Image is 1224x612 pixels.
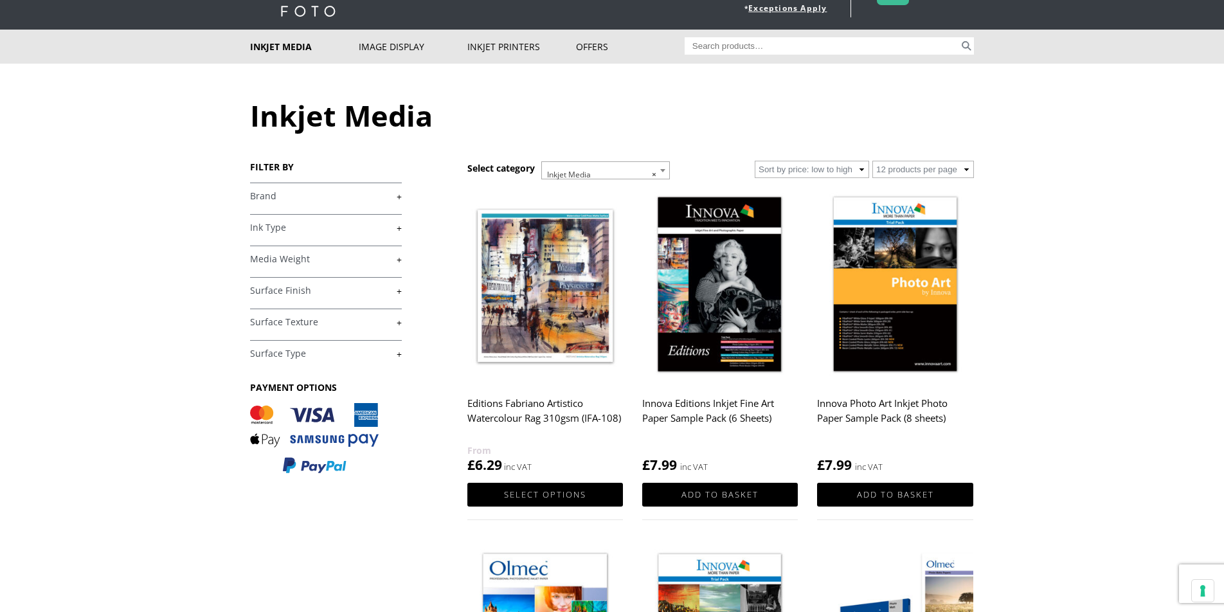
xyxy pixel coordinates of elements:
[250,340,402,366] h4: Surface Type
[642,188,798,383] img: Innova Editions Inkjet Fine Art Paper Sample Pack (6 Sheets)
[642,456,650,474] span: £
[642,392,798,443] h2: Innova Editions Inkjet Fine Art Paper Sample Pack (6 Sheets)
[250,285,402,297] a: +
[250,246,402,271] h4: Media Weight
[467,188,623,383] img: Editions Fabriano Artistico Watercolour Rag 310gsm (IFA-108)
[467,483,623,507] a: Select options for “Editions Fabriano Artistico Watercolour Rag 310gsm (IFA-108)”
[755,161,869,178] select: Shop order
[250,277,402,303] h4: Surface Finish
[250,30,359,64] a: Inkjet Media
[250,222,402,234] a: +
[1192,580,1214,602] button: Your consent preferences for tracking technologies
[642,483,798,507] a: Add to basket: “Innova Editions Inkjet Fine Art Paper Sample Pack (6 Sheets)”
[817,483,973,507] a: Add to basket: “Innova Photo Art Inkjet Photo Paper Sample Pack (8 sheets)”
[467,188,623,474] a: Editions Fabriano Artistico Watercolour Rag 310gsm (IFA-108) £6.29
[642,188,798,474] a: Innova Editions Inkjet Fine Art Paper Sample Pack (6 Sheets) £7.99 inc VAT
[250,96,974,135] h1: Inkjet Media
[817,188,973,474] a: Innova Photo Art Inkjet Photo Paper Sample Pack (8 sheets) £7.99 inc VAT
[250,403,379,474] img: PAYMENT OPTIONS
[576,30,685,64] a: Offers
[817,456,852,474] bdi: 7.99
[250,214,402,240] h4: Ink Type
[250,190,402,203] a: +
[817,456,825,474] span: £
[817,188,973,383] img: Innova Photo Art Inkjet Photo Paper Sample Pack (8 sheets)
[250,381,402,393] h3: PAYMENT OPTIONS
[250,316,402,328] a: +
[250,253,402,265] a: +
[642,456,677,474] bdi: 7.99
[467,162,535,174] h3: Select category
[250,161,402,173] h3: FILTER BY
[959,37,974,55] button: Search
[817,392,973,443] h2: Innova Photo Art Inkjet Photo Paper Sample Pack (8 sheets)
[680,460,708,474] strong: inc VAT
[250,183,402,208] h4: Brand
[652,166,656,184] span: ×
[250,348,402,360] a: +
[467,30,576,64] a: Inkjet Printers
[250,309,402,334] h4: Surface Texture
[467,392,623,443] h2: Editions Fabriano Artistico Watercolour Rag 310gsm (IFA-108)
[685,37,960,55] input: Search products…
[542,162,669,188] span: Inkjet Media
[855,460,883,474] strong: inc VAT
[467,456,475,474] span: £
[748,3,827,14] a: Exceptions Apply
[541,161,670,179] span: Inkjet Media
[359,30,467,64] a: Image Display
[467,456,502,474] bdi: 6.29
